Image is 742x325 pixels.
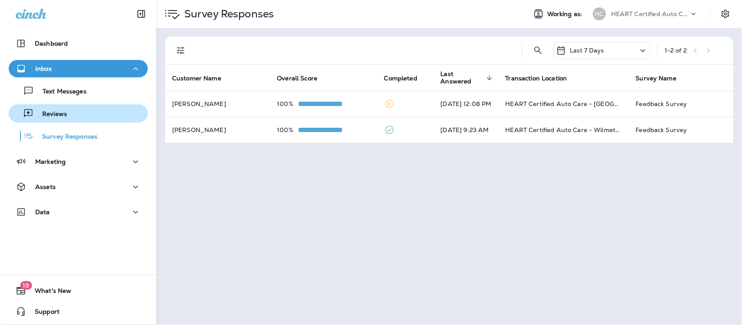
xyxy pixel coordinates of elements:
div: 1 - 2 of 2 [665,47,687,54]
button: Search Survey Responses [529,42,547,59]
td: Feedback Survey [629,117,733,143]
span: Survey Name [636,74,688,82]
p: Marketing [35,158,66,165]
span: Last Answered [441,70,495,85]
button: Dashboard [9,35,148,52]
td: [PERSON_NAME] [165,91,270,117]
td: [DATE] 9:23 AM [434,117,499,143]
span: Transaction Location [506,74,579,82]
td: [DATE] 12:08 PM [434,91,499,117]
p: 100% [277,100,299,107]
span: Transaction Location [506,75,567,82]
button: Data [9,203,148,221]
p: Survey Responses [33,133,97,141]
div: HC [593,7,606,20]
td: Feedback Survey [629,91,733,117]
span: What's New [26,287,71,298]
span: Support [26,308,60,318]
button: Assets [9,178,148,196]
td: [PERSON_NAME] [165,117,270,143]
p: Text Messages [34,88,87,96]
p: Dashboard [35,40,68,47]
td: HEART Certified Auto Care - Wilmette [499,117,629,143]
button: Filters [172,42,190,59]
button: Reviews [9,104,148,123]
button: Settings [718,6,733,22]
button: Inbox [9,60,148,77]
p: 100% [277,126,299,133]
p: Inbox [35,65,52,72]
span: Completed [384,75,417,82]
button: Collapse Sidebar [129,5,153,23]
p: HEART Certified Auto Care [611,10,689,17]
span: Last Answered [441,70,484,85]
span: Customer Name [172,74,233,82]
button: 19What's New [9,282,148,299]
button: Marketing [9,153,148,170]
span: Completed [384,74,429,82]
span: Overall Score [277,75,317,82]
p: Data [35,209,50,216]
button: Support [9,303,148,320]
button: Survey Responses [9,127,148,145]
button: Text Messages [9,82,148,100]
p: Reviews [33,110,67,119]
span: Overall Score [277,74,329,82]
p: Last 7 Days [570,47,604,54]
td: HEART Certified Auto Care - [GEOGRAPHIC_DATA] [499,91,629,117]
span: Customer Name [172,75,221,82]
p: Survey Responses [181,7,274,20]
span: 19 [20,281,32,290]
p: Assets [35,183,56,190]
span: Survey Name [636,75,677,82]
span: Working as: [547,10,584,18]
